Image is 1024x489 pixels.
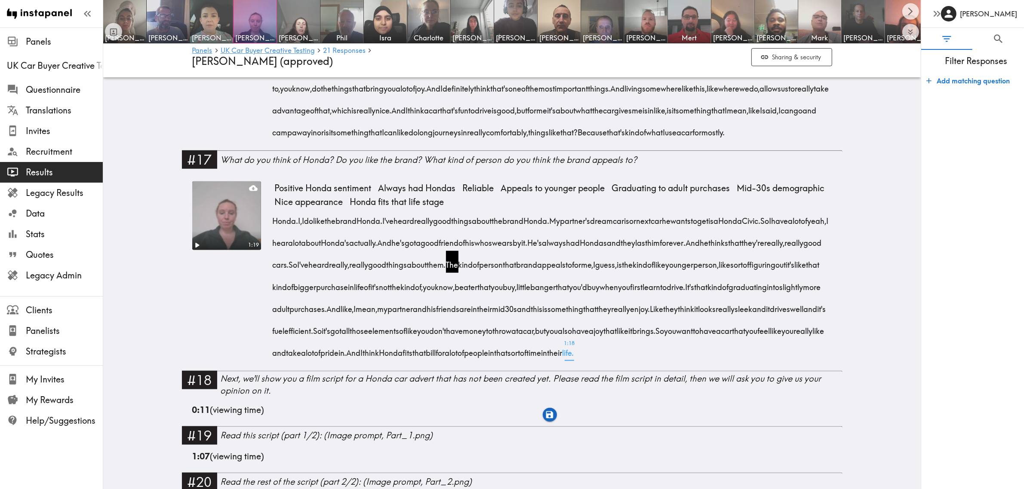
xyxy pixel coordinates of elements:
span: you [491,273,503,295]
span: that [729,229,742,251]
span: Data [26,208,103,220]
span: a [396,75,401,97]
span: of [409,75,415,97]
span: most [539,75,555,97]
span: for [572,251,581,273]
span: fun [458,97,469,119]
span: can [384,119,397,141]
span: or [317,119,324,141]
span: think [408,97,424,119]
span: me [537,97,547,119]
span: banger [531,273,556,295]
span: of [364,273,371,295]
span: is [667,97,672,119]
span: he's [392,229,405,251]
span: like [719,251,731,273]
span: And [686,229,700,251]
span: Hondas [580,229,607,251]
span: drive [475,97,492,119]
span: partner's [560,207,590,229]
span: them. [427,251,446,273]
span: of [473,251,480,273]
span: forever. [660,229,686,251]
span: the [492,207,503,229]
span: really [467,119,486,141]
span: know, [435,273,455,295]
button: Filter Responses [921,28,973,50]
span: bring [366,75,384,97]
span: [PERSON_NAME] [583,33,622,43]
span: to [566,251,572,273]
span: car [603,97,615,119]
span: really [415,207,434,229]
span: the [325,207,336,229]
span: things [332,75,353,97]
span: have [772,207,788,229]
a: #17What do you think of Honda? Do you like the brand? What kind of person do you think the brand ... [182,150,843,174]
span: allows [760,75,781,97]
span: him [648,229,660,251]
span: Recruitment [26,146,103,158]
span: So [761,207,769,229]
span: in [311,119,317,141]
span: little [517,273,531,295]
span: of [459,229,465,251]
span: really, [329,251,350,273]
span: get [698,207,709,229]
span: mean, [727,97,749,119]
span: mostly. [702,119,725,141]
span: [PERSON_NAME] [279,33,318,43]
span: do [409,119,418,141]
span: is [324,119,329,141]
span: beater [455,273,478,295]
span: younger [666,251,694,273]
span: is [617,251,622,273]
span: Mark [800,33,839,43]
span: person [480,251,503,273]
span: really [785,229,804,251]
span: friend [439,229,459,251]
span: said, [763,97,779,119]
span: car [613,207,624,229]
span: [PERSON_NAME] [496,33,535,43]
span: his [465,229,475,251]
button: Play [192,241,202,250]
span: kind [633,251,648,273]
span: the [390,273,401,295]
span: that's [491,75,509,97]
span: that's [440,97,458,119]
span: sort [731,251,743,273]
span: I [769,207,772,229]
span: My [550,207,560,229]
span: like [397,119,409,141]
span: Mert [670,33,709,43]
span: camp [273,119,292,141]
span: like, [654,97,667,119]
span: a [416,229,421,251]
span: and [803,97,817,119]
span: that [369,119,382,141]
span: do [312,75,321,97]
span: car [651,207,662,229]
span: kind [625,119,640,141]
span: not [379,273,390,295]
span: [PERSON_NAME] [843,33,883,43]
span: Honda [719,207,742,229]
span: about [407,251,427,273]
span: a [289,229,293,251]
span: that [353,75,366,97]
span: I've [298,251,309,273]
span: Legacy Results [26,187,103,199]
span: is [709,207,714,229]
span: you [423,273,435,295]
span: to [691,207,698,229]
span: Phil [322,33,362,43]
span: The [446,251,458,273]
span: Honda. [524,207,550,229]
span: definitely [443,75,474,97]
span: got [405,229,416,251]
span: that [712,97,725,119]
span: last [636,229,648,251]
span: I [827,207,829,229]
span: a [677,119,682,141]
